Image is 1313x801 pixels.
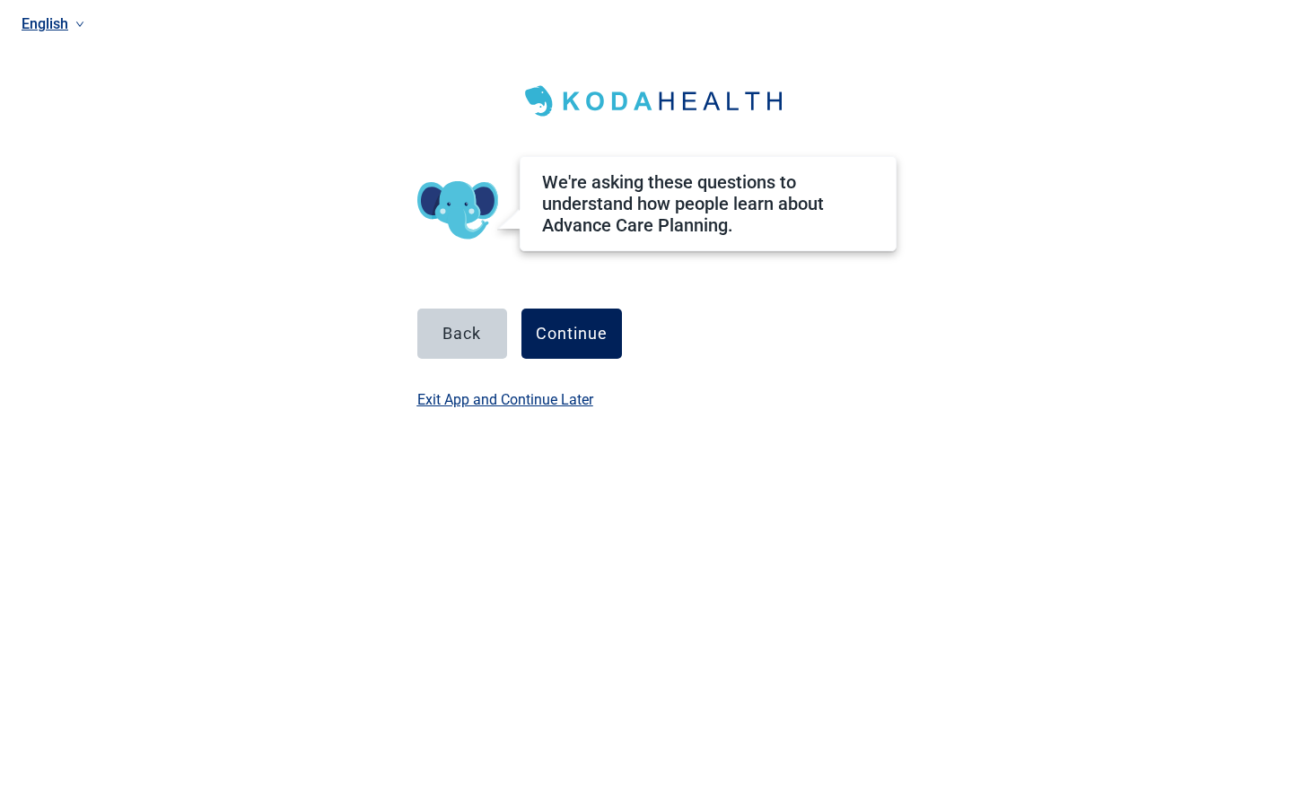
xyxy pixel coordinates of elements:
[417,170,498,251] img: Koda Elephant
[536,325,608,343] div: Continue
[521,309,622,359] button: Continue
[14,9,1291,39] a: Current language: English
[513,79,801,124] img: Koda Health
[417,388,593,411] label: Exit App and Continue Later
[417,309,507,359] button: Back
[442,325,481,343] div: Back
[417,387,593,447] button: Exit App and Continue Later
[542,171,874,236] div: We're asking these questions to understand how people learn about Advance Care Planning.
[75,20,84,29] span: down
